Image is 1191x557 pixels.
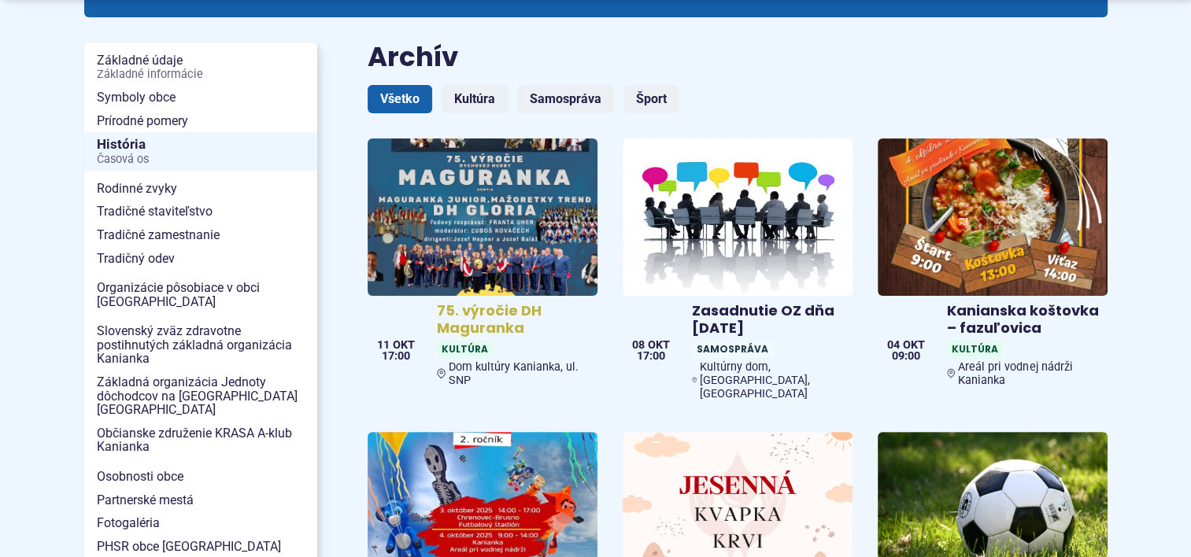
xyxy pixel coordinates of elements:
span: okt [393,340,415,351]
h4: 75. výročie DH Maguranka [437,302,591,338]
span: Areál pri vodnej nádrži Kanianka [958,360,1100,387]
span: Tradičný odev [97,247,305,271]
span: Slovenský zväz zdravotne postihnutých základná organizácia Kanianka [97,319,305,371]
a: Kanianska koštovka – fazuľovica KultúraAreál pri vodnej nádrži Kanianka 04 okt 09:00 [878,138,1108,393]
a: Organizácie pôsobiace v obci [GEOGRAPHIC_DATA] [84,276,317,313]
span: Osobnosti obce [97,465,305,489]
a: Partnerské mestá [84,489,317,512]
a: Šport [623,85,679,113]
span: Základné informácie [97,68,305,81]
a: HistóriaČasová os [84,132,317,171]
span: Fotogaléria [97,511,305,535]
span: okt [903,340,925,351]
a: Rodinné zvyky [84,177,317,201]
span: Samospráva [692,341,773,357]
a: Všetko [368,85,432,113]
a: Prírodné pomery [84,109,317,133]
span: Kultúra [437,341,493,357]
span: Prírodné pomery [97,109,305,133]
span: Základná organizácia Jednoty dôchodcov na [GEOGRAPHIC_DATA] [GEOGRAPHIC_DATA] [97,371,305,422]
a: Slovenský zväz zdravotne postihnutých základná organizácia Kanianka [84,319,317,371]
a: Tradičné zamestnanie [84,223,317,247]
span: Symboly obce [97,86,305,109]
a: Tradičné staviteľstvo [84,200,317,223]
span: Kultúrny dom, [GEOGRAPHIC_DATA], [GEOGRAPHIC_DATA] [700,360,846,400]
span: Občianske združenie KRASA A-klub Kanianka [97,422,305,459]
a: Kultúra [442,85,508,113]
span: Základné údaje [97,49,305,86]
span: História [97,132,305,171]
span: Dom kultúry Kanianka, ul. SNP [449,360,591,387]
span: Organizácie pôsobiace v obci [GEOGRAPHIC_DATA] [97,276,305,313]
span: 09:00 [887,351,925,362]
span: Tradičné staviteľstvo [97,200,305,223]
a: Tradičný odev [84,247,317,271]
span: Kultúra [947,341,1003,357]
span: 08 [632,340,645,351]
a: Základná organizácia Jednoty dôchodcov na [GEOGRAPHIC_DATA] [GEOGRAPHIC_DATA] [84,371,317,422]
a: 75. výročie DH Maguranka KultúraDom kultúry Kanianka, ul. SNP 11 okt 17:00 [368,138,597,393]
span: Partnerské mestá [97,489,305,512]
a: Zasadnutie OZ dňa [DATE] SamosprávaKultúrny dom, [GEOGRAPHIC_DATA], [GEOGRAPHIC_DATA] 08 okt 17:00 [623,138,853,407]
span: 04 [887,340,900,351]
a: Fotogaléria [84,511,317,535]
span: 17:00 [377,351,415,362]
a: Symboly obce [84,86,317,109]
a: Základné údajeZákladné informácie [84,49,317,86]
a: Osobnosti obce [84,465,317,489]
a: Samospráva [517,85,614,113]
h2: Archív [368,42,1108,72]
span: 17:00 [632,351,670,362]
h4: Zasadnutie OZ dňa [DATE] [692,302,846,338]
span: Tradičné zamestnanie [97,223,305,247]
span: 11 [377,340,390,351]
span: Časová os [97,153,305,166]
span: okt [648,340,670,351]
span: Rodinné zvyky [97,177,305,201]
a: Občianske združenie KRASA A-klub Kanianka [84,422,317,459]
h4: Kanianska koštovka – fazuľovica [947,302,1101,338]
